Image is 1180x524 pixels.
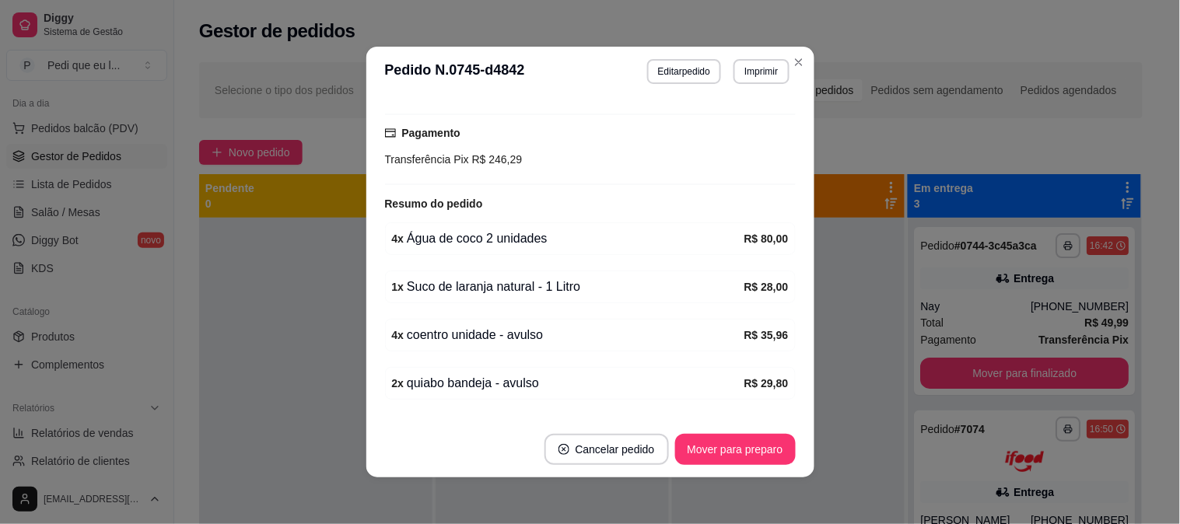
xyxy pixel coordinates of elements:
button: Imprimir [734,59,789,84]
span: close-circle [558,444,569,455]
div: coentro unidade - avulso [392,326,744,344]
strong: 2 x [392,377,404,390]
div: Água de coco 2 unidades [392,229,744,248]
span: R$ 246,29 [469,153,523,166]
h3: Pedido N. 0745-d4842 [385,59,525,84]
span: credit-card [385,128,396,138]
strong: R$ 28,00 [744,281,789,293]
button: Mover para preparo [675,434,796,465]
button: close-circleCancelar pedido [544,434,669,465]
strong: R$ 35,96 [744,329,789,341]
div: quiabo bandeja - avulso [392,374,744,393]
span: Transferência Pix [385,153,469,166]
strong: R$ 29,80 [744,377,789,390]
strong: Pagamento [402,127,460,139]
strong: Resumo do pedido [385,197,483,210]
strong: R$ 80,00 [744,232,789,245]
strong: 1 x [392,281,404,293]
button: Close [786,50,811,75]
button: Editarpedido [647,59,721,84]
strong: 4 x [392,232,404,245]
div: Suco de laranja natural - 1 Litro [392,278,744,296]
strong: 4 x [392,329,404,341]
